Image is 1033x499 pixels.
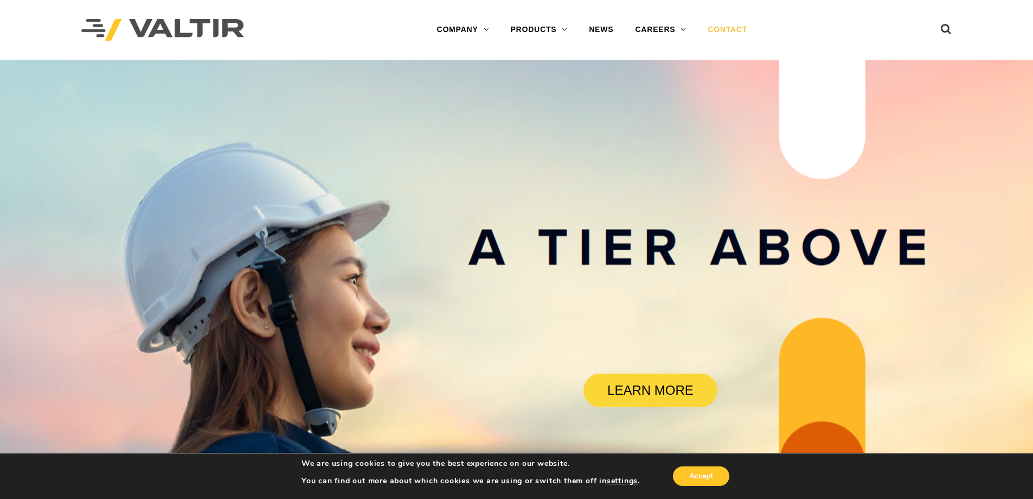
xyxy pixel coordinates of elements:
a: CONTACT [697,19,758,41]
button: Accept [673,466,729,486]
a: COMPANY [426,19,499,41]
button: settings [607,476,638,486]
a: CAREERS [624,19,697,41]
img: Valtir [81,19,244,41]
a: NEWS [578,19,624,41]
a: PRODUCTS [499,19,578,41]
p: You can find out more about which cookies we are using or switch them off in . [301,476,640,486]
p: We are using cookies to give you the best experience on our website. [301,459,640,469]
a: LEARN MORE [583,374,717,407]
